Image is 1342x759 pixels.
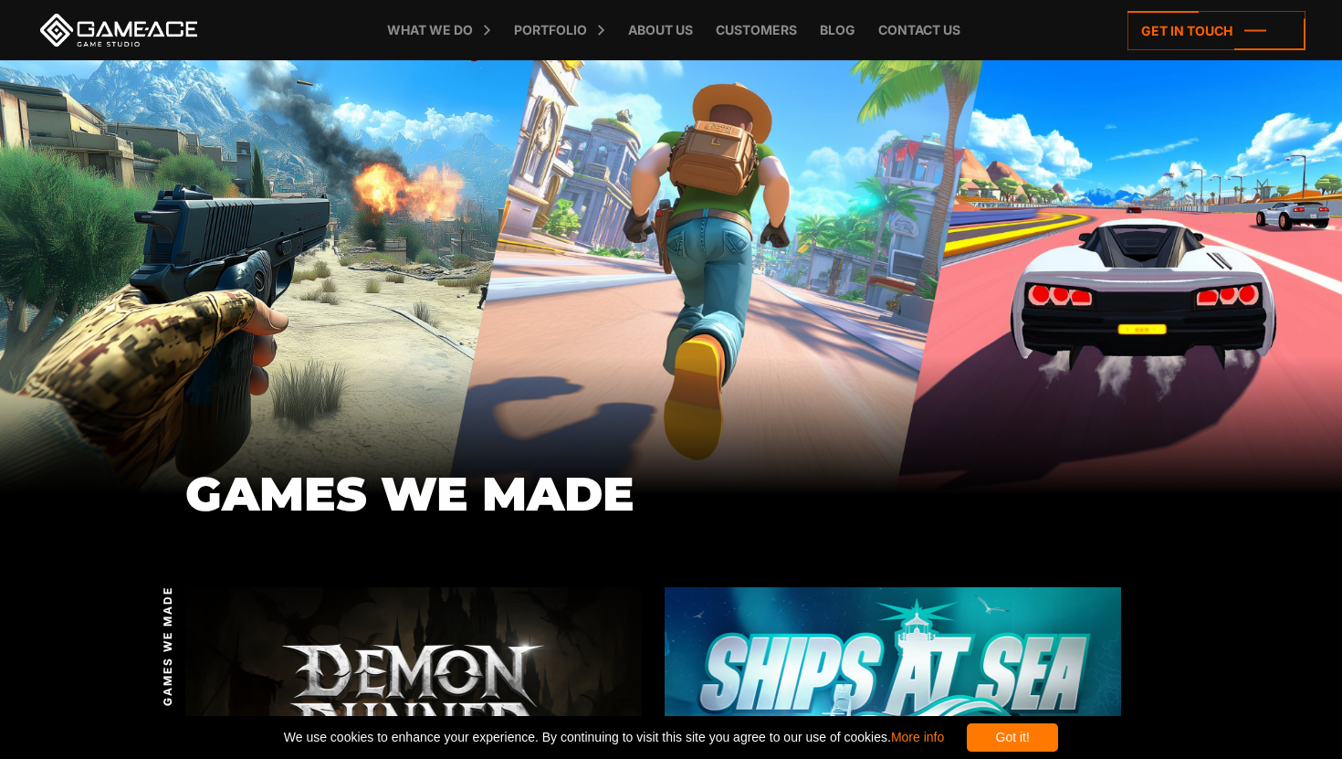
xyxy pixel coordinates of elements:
[284,723,944,752] span: We use cookies to enhance your experience. By continuing to visit this site you agree to our use ...
[159,585,175,705] span: GAMES WE MADE
[967,723,1058,752] div: Got it!
[1127,11,1305,50] a: Get in touch
[185,469,1158,521] h1: GAMES WE MADE
[891,730,944,744] a: More info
